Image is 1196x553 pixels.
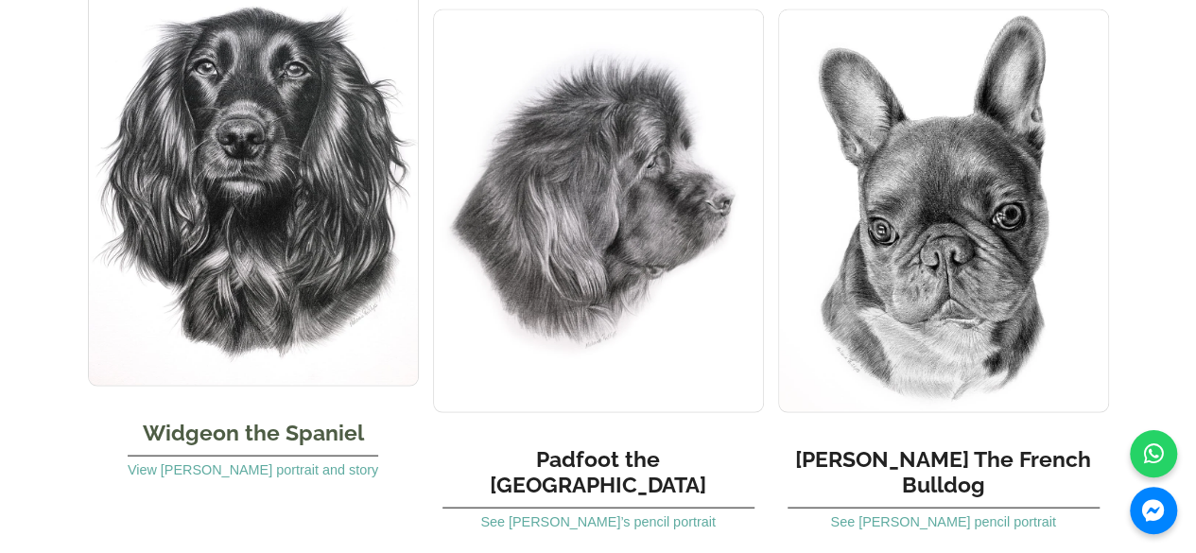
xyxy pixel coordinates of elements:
[830,514,1055,529] a: See [PERSON_NAME] pencil portrait
[128,401,378,457] h3: Widgeon the Spaniel
[1130,430,1177,477] a: WhatsApp
[788,427,1100,509] h3: [PERSON_NAME] The French Bulldog
[480,514,715,529] a: See [PERSON_NAME]’s pencil portrait
[433,9,764,412] img: Padfoot the Newfoundland – Head Study Pencil Portrait
[778,9,1109,412] img: Leon the French Bulldog – Pencil Portrait
[1130,487,1177,534] a: Messenger
[128,462,378,477] a: View [PERSON_NAME] portrait and story
[442,427,754,509] h3: Padfoot the [GEOGRAPHIC_DATA]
